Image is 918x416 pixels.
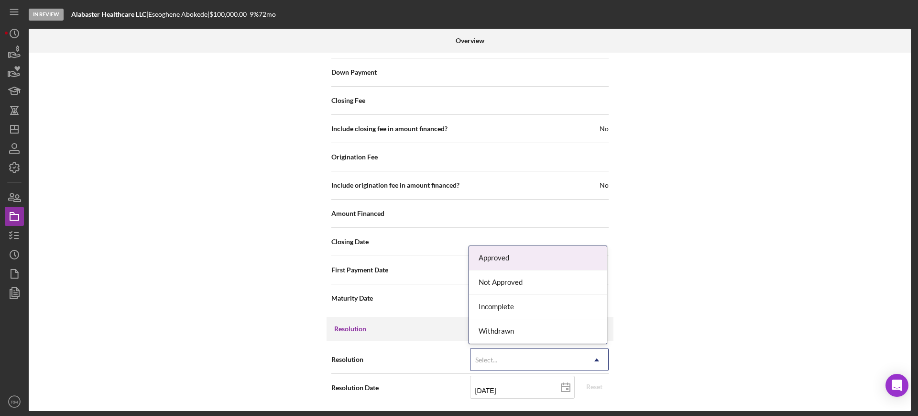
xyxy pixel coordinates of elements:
[456,37,484,45] b: Overview
[331,67,377,77] span: Down Payment
[71,11,148,18] div: |
[331,293,373,303] span: Maturity Date
[580,380,609,394] button: Reset
[469,246,607,270] div: Approved
[259,11,276,18] div: 72 mo
[475,356,497,364] div: Select...
[331,124,448,134] span: Include closing fee in amount financed?
[11,399,18,405] text: RM
[331,265,388,275] span: First Payment Date
[586,380,602,394] div: Reset
[148,11,209,18] div: Eseoghene Abokede |
[331,152,378,162] span: Origination Fee
[600,124,609,134] span: No
[885,374,908,397] div: Open Intercom Messenger
[331,355,470,364] span: Resolution
[29,9,64,21] div: In Review
[331,96,365,105] span: Closing Fee
[469,319,607,344] div: Withdrawn
[331,383,470,393] span: Resolution Date
[469,270,607,295] div: Not Approved
[5,392,24,411] button: RM
[600,180,609,190] span: No
[331,180,459,190] span: Include origination fee in amount financed?
[331,209,384,218] span: Amount Financed
[334,324,366,334] h3: Resolution
[250,11,259,18] div: 9 %
[331,237,369,247] span: Closing Date
[71,10,146,18] b: Alabaster Healthcare LLC
[469,295,607,319] div: Incomplete
[209,11,250,18] div: $100,000.00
